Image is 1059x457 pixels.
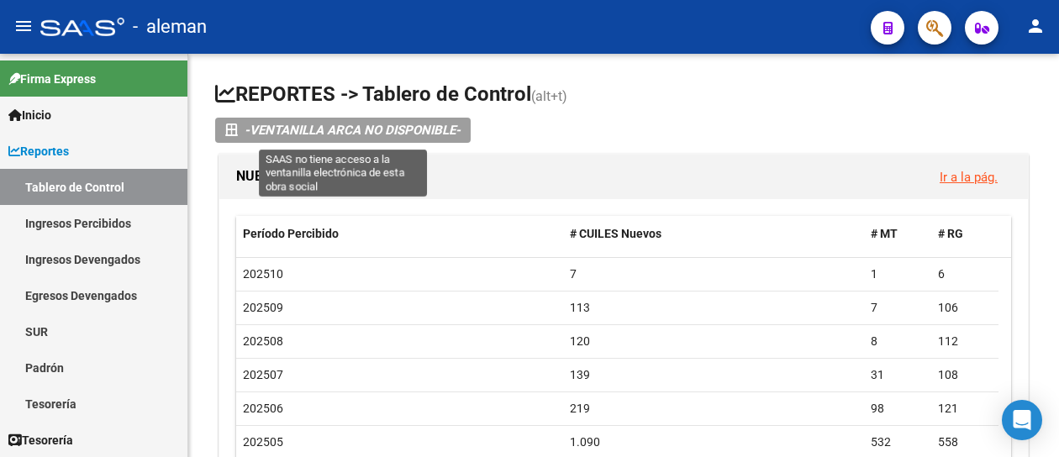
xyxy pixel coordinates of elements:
div: 113 [570,298,858,318]
span: # CUILES Nuevos [570,227,661,240]
i: -VENTANILLA ARCA NO DISPONIBLE- [245,118,461,143]
span: 202510 [243,267,283,281]
span: NUEVOS APORTANTES [236,168,377,184]
span: Tesorería [8,431,73,449]
div: 1.090 [570,433,858,452]
h1: REPORTES -> Tablero de Control [215,81,1032,110]
span: Período Percibido [243,227,339,240]
div: 112 [938,332,992,351]
div: 31 [871,365,925,385]
span: 202506 [243,402,283,415]
div: 108 [938,365,992,385]
div: 121 [938,399,992,418]
span: 202508 [243,334,283,348]
mat-icon: menu [13,16,34,36]
div: 98 [871,399,925,418]
div: 139 [570,365,858,385]
button: -VENTANILLA ARCA NO DISPONIBLE- [215,118,471,143]
button: Ir a la pág. [926,161,1011,192]
mat-icon: person [1025,16,1046,36]
span: - aleman [133,8,207,45]
div: 532 [871,433,925,452]
span: (alt+t) [531,88,567,104]
datatable-header-cell: # MT [864,216,931,252]
span: Reportes [8,142,69,160]
span: 202507 [243,368,283,381]
div: 6 [938,265,992,284]
span: Firma Express [8,70,96,88]
div: 106 [938,298,992,318]
span: Inicio [8,106,51,124]
span: # MT [871,227,898,240]
datatable-header-cell: # RG [931,216,998,252]
span: 202505 [243,435,283,449]
div: 558 [938,433,992,452]
datatable-header-cell: Período Percibido [236,216,563,252]
div: 8 [871,332,925,351]
a: Ir a la pág. [940,170,998,185]
datatable-header-cell: # CUILES Nuevos [563,216,865,252]
div: 7 [570,265,858,284]
div: 219 [570,399,858,418]
div: 1 [871,265,925,284]
div: 120 [570,332,858,351]
div: Open Intercom Messenger [1002,400,1042,440]
span: # RG [938,227,963,240]
span: 202509 [243,301,283,314]
div: 7 [871,298,925,318]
